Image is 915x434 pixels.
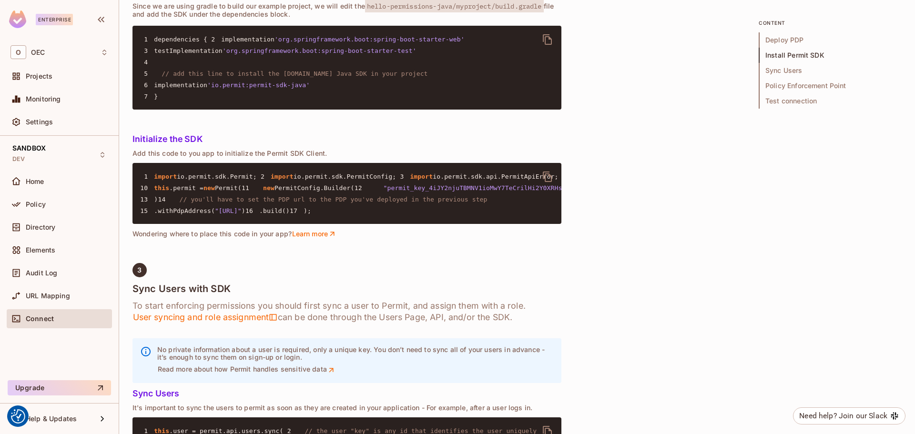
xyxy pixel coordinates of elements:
[396,172,410,182] span: 3
[26,415,77,423] span: Help & Updates
[132,150,561,157] p: Add this code to you app to initialize the Permit SDK Client.
[158,195,172,204] span: 14
[759,32,902,48] span: Deploy PDP
[140,172,154,182] span: 1
[26,201,46,208] span: Policy
[140,206,154,216] span: 15
[759,48,902,63] span: Install Permit SDK
[242,183,255,193] span: 11
[354,183,368,193] span: 12
[245,206,259,216] span: 16
[221,36,274,43] span: implementation
[274,184,355,192] span: PermitConfig.Builder(
[137,266,142,274] span: 3
[140,183,154,193] span: 10
[10,45,26,59] span: O
[215,207,242,214] span: "[URL]"
[257,172,271,182] span: 2
[799,410,887,422] div: Need help? Join our Slack
[140,195,154,204] span: 13
[759,19,902,27] p: content
[8,380,111,395] button: Upgrade
[203,184,215,192] span: new
[140,46,154,56] span: 3
[290,206,304,216] span: 17
[132,134,561,144] h5: Initialize the SDK
[140,36,465,100] code: }
[154,81,207,89] span: implementation
[215,184,242,192] span: Permit(
[26,315,54,323] span: Connect
[26,72,52,80] span: Projects
[26,118,53,126] span: Settings
[384,184,760,192] span: "permit_key_4iJY2njuTBMNV1ioMwY7TeCrilHi2Y0XRHsWzqys34WUvLZfqPr86jZEKL9zNHLavqUEWmrUEaYsiDhaUoUkvf"
[12,155,25,163] span: DEV
[26,178,44,185] span: Home
[132,230,561,238] p: Wondering where to place this code in your app?
[26,292,70,300] span: URL Mapping
[132,312,278,323] span: User syncing and role assignment
[9,10,26,28] img: SReyMgAAAABJRU5ErkJggg==
[292,230,337,238] a: Learn more
[140,35,154,44] span: 1
[132,2,561,18] p: Since we are using gradle to build our example project, we will edit the file and add the SDK und...
[759,78,902,93] span: Policy Enforcement Point
[207,81,310,89] span: 'io.permit:permit-sdk-java'
[536,165,559,188] button: delete
[154,207,215,214] span: .withPdpAddress(
[158,365,327,373] p: Read more about how Permit handles sensitive data
[536,28,559,51] button: delete
[12,144,46,152] span: SANDBOX
[154,173,177,180] span: import
[759,93,902,109] span: Test connection
[140,69,154,79] span: 5
[274,36,465,43] span: 'org.springframework.boot:spring-boot-starter-web'
[132,404,561,412] p: It's important to sync the users to permit as soon as they are created in your application - For ...
[132,283,561,294] h4: Sync Users with SDK
[140,81,154,90] span: 6
[410,173,433,180] span: import
[132,389,561,398] h5: Sync Users
[26,246,55,254] span: Elements
[140,58,154,67] span: 4
[207,35,221,44] span: 2
[140,92,154,101] span: 7
[154,184,169,192] span: this
[759,63,902,78] span: Sync Users
[157,346,554,361] p: No private information about a user is required, only a unique key. You don’t need to sync all of...
[26,269,57,277] span: Audit Log
[31,49,45,56] span: Workspace: OEC
[177,173,257,180] span: io.permit.sdk.Permit;
[36,14,73,25] div: Enterprise
[433,173,558,180] span: io.permit.sdk.api.PermitApiError;
[154,47,223,54] span: testImplementation
[169,184,203,192] span: .permit =
[11,409,25,424] button: Consent Preferences
[132,300,561,323] h6: To start enforcing permissions you should first sync a user to Permit, and assign them with a rol...
[26,95,61,103] span: Monitoring
[179,196,487,203] span: // you'll have to set the PDP url to the PDP you've deployed in the previous step
[162,70,427,77] span: // add this line to install the [DOMAIN_NAME] Java SDK in your project
[157,365,335,375] a: Read more about how Permit handles sensitive data
[154,36,207,43] span: dependencies {
[263,184,274,192] span: new
[11,409,25,424] img: Revisit consent button
[223,47,417,54] span: 'org.springframework.boot:spring-boot-starter-test'
[271,173,294,180] span: import
[294,173,396,180] span: io.permit.sdk.PermitConfig;
[26,223,55,231] span: Directory
[242,207,245,214] span: )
